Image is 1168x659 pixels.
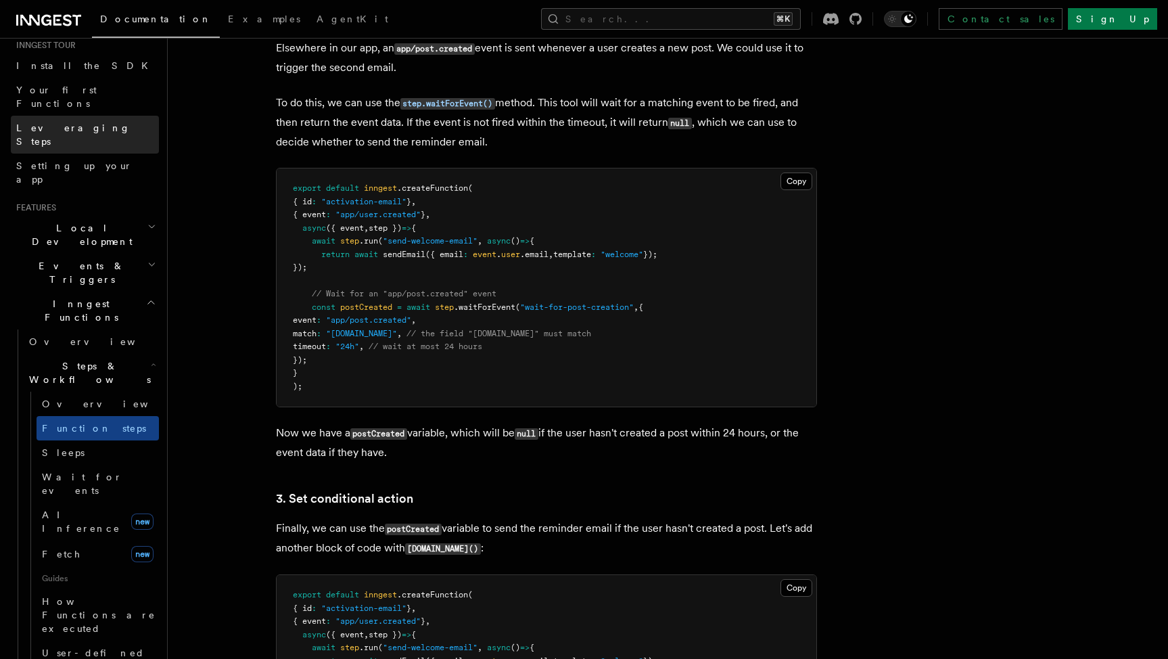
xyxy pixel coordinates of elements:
span: : [463,250,468,259]
span: .createFunction [397,183,468,193]
span: , [425,210,430,219]
span: : [317,329,321,338]
span: } [421,616,425,626]
span: match [293,329,317,338]
span: export [293,183,321,193]
code: [DOMAIN_NAME]() [405,543,481,555]
code: null [668,118,692,129]
span: { [530,643,534,652]
span: , [411,604,416,613]
span: : [317,315,321,325]
span: , [477,236,482,246]
span: () [511,643,520,652]
span: , [411,315,416,325]
a: Install the SDK [11,53,159,78]
span: { id [293,197,312,206]
span: await [354,250,378,259]
span: Features [11,202,56,213]
kbd: ⌘K [774,12,793,26]
span: { event [293,210,326,219]
span: How Functions are executed [42,596,156,634]
span: } [421,210,425,219]
span: Local Development [11,221,147,248]
span: .waitForEvent [454,302,515,312]
span: async [302,630,326,639]
span: ( [378,643,383,652]
span: "welcome" [601,250,643,259]
a: Examples [220,4,308,37]
span: , [425,616,430,626]
span: ( [468,590,473,599]
span: "activation-email" [321,604,406,613]
span: , [634,302,638,312]
span: , [364,630,369,639]
span: new [131,546,154,562]
span: // Wait for an "app/post.created" event [312,289,496,298]
span: , [364,223,369,233]
span: Overview [42,399,181,409]
span: Guides [37,568,159,589]
a: How Functions are executed [37,589,159,641]
a: 3. Set conditional action [276,489,413,508]
span: ( [378,236,383,246]
span: default [326,183,359,193]
span: "send-welcome-email" [383,236,477,246]
span: => [520,236,530,246]
button: Inngest Functions [11,292,159,329]
span: return [321,250,350,259]
span: user [501,250,520,259]
a: Overview [24,329,159,354]
span: , [477,643,482,652]
span: "[DOMAIN_NAME]" [326,329,397,338]
a: Sign Up [1068,8,1157,30]
span: { event [293,616,326,626]
span: // the field "[DOMAIN_NAME]" must match [406,329,591,338]
span: async [487,236,511,246]
span: Your first Functions [16,85,97,109]
span: ({ event [326,223,364,233]
span: => [402,630,411,639]
span: "24h" [335,342,359,351]
span: , [359,342,364,351]
span: step }) [369,630,402,639]
span: export [293,590,321,599]
span: } [293,368,298,378]
p: To do this, we can use the method. This tool will wait for a matching event to be fired, and then... [276,93,817,152]
span: "app/user.created" [335,616,421,626]
span: Setting up your app [16,160,133,185]
span: "send-welcome-email" [383,643,477,652]
span: .run [359,236,378,246]
span: Steps & Workflows [24,359,151,386]
code: step.waitForEvent() [400,98,495,110]
a: Contact sales [939,8,1062,30]
span: }); [643,250,657,259]
span: template [553,250,591,259]
span: step [340,643,359,652]
span: event [473,250,496,259]
span: await [312,643,335,652]
span: const [312,302,335,312]
button: Steps & Workflows [24,354,159,392]
span: "wait-for-post-creation" [520,302,634,312]
span: => [402,223,411,233]
a: Wait for events [37,465,159,503]
span: Wait for events [42,472,122,496]
button: Toggle dark mode [884,11,916,27]
span: async [302,223,326,233]
a: step.waitForEvent() [400,96,495,109]
span: Events & Triggers [11,259,147,286]
span: default [326,590,359,599]
span: { [411,630,416,639]
span: step [435,302,454,312]
span: inngest [364,183,397,193]
span: Sleeps [42,447,85,458]
span: ({ email [425,250,463,259]
span: AI Inference [42,509,120,534]
a: AI Inferencenew [37,503,159,541]
span: Leveraging Steps [16,122,131,147]
p: Now we have a variable, which will be if the user hasn't created a post within 24 hours, or the e... [276,424,817,462]
span: ( [468,183,473,193]
button: Copy [780,579,812,597]
span: step }) [369,223,402,233]
span: : [326,342,331,351]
